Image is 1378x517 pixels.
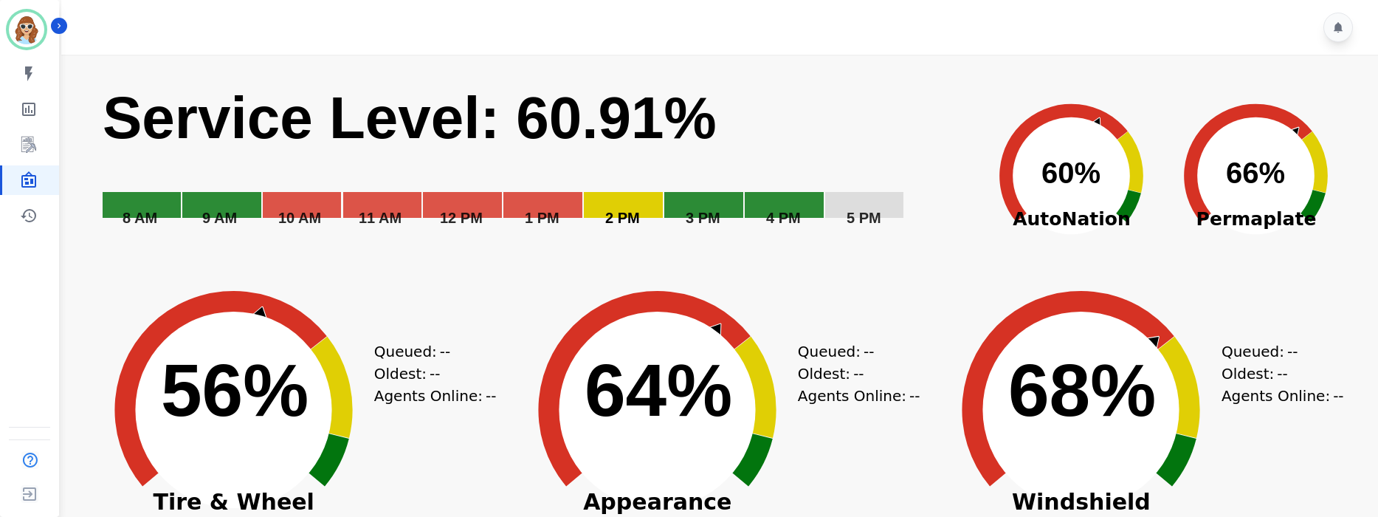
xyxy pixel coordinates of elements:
span: -- [864,340,874,363]
text: 9 AM [202,210,237,226]
span: -- [1277,363,1287,385]
text: 68% [1008,349,1156,431]
text: 56% [161,349,309,431]
span: Permaplate [1164,205,1348,233]
svg: Service Level: 0% [101,82,971,248]
text: 4 PM [766,210,801,226]
span: -- [430,363,440,385]
div: Agents Online: [1222,385,1347,407]
span: Windshield [934,495,1229,510]
span: -- [440,340,450,363]
div: Oldest: [798,363,909,385]
text: 64% [585,349,732,431]
span: Appearance [510,495,805,510]
text: 3 PM [686,210,720,226]
text: 66% [1226,157,1285,189]
text: 1 PM [525,210,559,226]
div: Agents Online: [798,385,923,407]
text: 2 PM [605,210,640,226]
img: Bordered avatar [9,12,44,47]
div: Oldest: [1222,363,1332,385]
span: -- [1287,340,1298,363]
text: 5 PM [847,210,881,226]
div: Agents Online: [374,385,500,407]
div: Queued: [1222,340,1332,363]
div: Oldest: [374,363,485,385]
text: 10 AM [278,210,321,226]
text: 60% [1041,157,1100,189]
span: -- [909,385,920,407]
span: -- [853,363,864,385]
span: -- [486,385,496,407]
text: 11 AM [359,210,402,226]
span: -- [1333,385,1343,407]
div: Queued: [374,340,485,363]
text: 12 PM [440,210,483,226]
div: Queued: [798,340,909,363]
text: Service Level: 60.91% [103,85,717,151]
text: 8 AM [123,210,157,226]
span: Tire & Wheel [86,495,382,510]
span: AutoNation [979,205,1164,233]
